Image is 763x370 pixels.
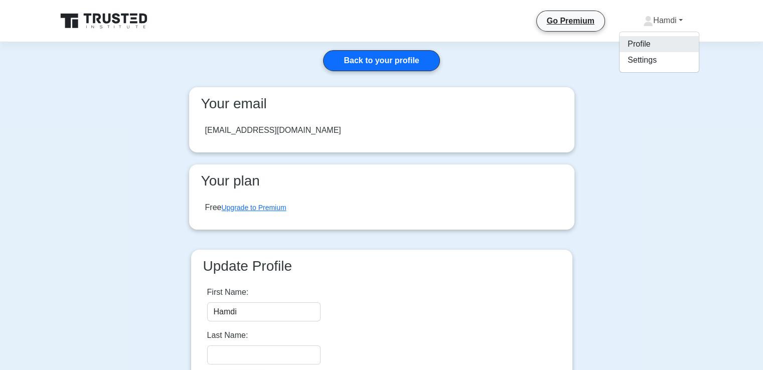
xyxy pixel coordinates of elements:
[199,258,564,275] h3: Update Profile
[207,329,248,341] label: Last Name:
[205,202,286,214] div: Free
[205,124,341,136] div: [EMAIL_ADDRESS][DOMAIN_NAME]
[619,32,699,73] ul: Hamdi
[197,172,566,190] h3: Your plan
[620,52,699,68] a: Settings
[541,15,600,27] a: Go Premium
[620,36,699,52] a: Profile
[619,11,706,31] a: Hamdi
[221,204,286,212] a: Upgrade to Premium
[197,95,566,112] h3: Your email
[323,50,439,71] a: Back to your profile
[207,286,249,298] label: First Name:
